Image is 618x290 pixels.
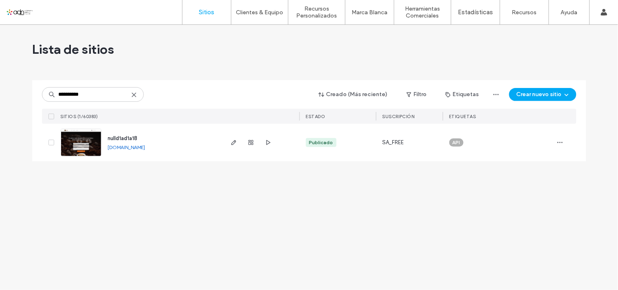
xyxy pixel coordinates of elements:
[61,114,98,119] span: SITIOS (1/60383)
[383,138,404,147] span: SA_FREE
[236,9,284,16] label: Clientes & Equipo
[398,88,435,101] button: Filtro
[512,9,537,16] label: Recursos
[288,5,345,19] label: Recursos Personalizados
[438,88,486,101] button: Etiquetas
[199,9,215,16] label: Sitios
[32,41,114,57] span: Lista de sitios
[18,6,40,13] span: Ayuda
[309,139,333,146] div: Publicado
[306,114,325,119] span: ESTADO
[383,114,415,119] span: Suscripción
[108,144,145,150] a: [DOMAIN_NAME]
[394,5,451,19] label: Herramientas Comerciales
[449,114,477,119] span: ETIQUETAS
[509,88,576,101] button: Crear nuevo sitio
[458,9,493,16] label: Estadísticas
[312,88,395,101] button: Creado (Más reciente)
[453,139,460,146] span: API
[108,135,138,141] a: nulld1ad1a18
[352,9,388,16] label: Marca Blanca
[561,9,578,16] label: Ayuda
